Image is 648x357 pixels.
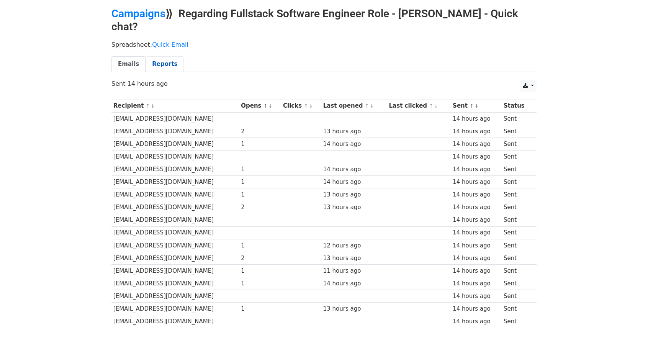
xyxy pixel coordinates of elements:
td: [EMAIL_ADDRESS][DOMAIN_NAME] [111,290,239,303]
td: [EMAIL_ADDRESS][DOMAIN_NAME] [111,303,239,315]
td: Sent [502,138,532,150]
td: [EMAIL_ADDRESS][DOMAIN_NAME] [111,163,239,176]
a: ↓ [151,103,155,109]
td: [EMAIL_ADDRESS][DOMAIN_NAME] [111,188,239,201]
td: Sent [502,303,532,315]
div: 13 hours ago [323,305,385,313]
div: 13 hours ago [323,127,385,136]
td: Sent [502,188,532,201]
td: Sent [502,176,532,188]
td: Sent [502,252,532,264]
td: [EMAIL_ADDRESS][DOMAIN_NAME] [111,214,239,226]
a: ↑ [263,103,268,109]
div: 14 hours ago [453,267,500,275]
a: Campaigns [111,7,165,20]
td: Sent [502,264,532,277]
th: Status [502,100,532,112]
td: Sent [502,239,532,252]
div: 1 [241,241,279,250]
div: 2 [241,203,279,212]
div: 14 hours ago [323,279,385,288]
div: 14 hours ago [453,203,500,212]
td: Sent [502,226,532,239]
th: Clicks [281,100,321,112]
div: 14 hours ago [453,228,500,237]
a: ↑ [304,103,308,109]
div: 14 hours ago [453,216,500,224]
td: [EMAIL_ADDRESS][DOMAIN_NAME] [111,315,239,328]
div: 14 hours ago [453,152,500,161]
div: 1 [241,305,279,313]
div: 14 hours ago [453,292,500,301]
div: 11 hours ago [323,267,385,275]
th: Recipient [111,100,239,112]
div: 14 hours ago [453,254,500,263]
th: Sent [451,100,502,112]
div: 14 hours ago [323,165,385,174]
td: [EMAIL_ADDRESS][DOMAIN_NAME] [111,201,239,214]
div: 14 hours ago [453,165,500,174]
div: 13 hours ago [323,203,385,212]
a: ↓ [370,103,374,109]
div: 1 [241,267,279,275]
div: 14 hours ago [453,115,500,123]
div: 14 hours ago [453,279,500,288]
div: 14 hours ago [453,127,500,136]
p: Sent 14 hours ago [111,80,537,88]
td: Sent [502,151,532,163]
div: 1 [241,140,279,149]
a: ↓ [434,103,438,109]
a: ↓ [475,103,479,109]
h2: ⟫ Regarding Fullstack Software Engineer Role - [PERSON_NAME] - Quick chat? [111,7,537,33]
p: Spreadsheet: [111,41,537,49]
div: 14 hours ago [453,317,500,326]
td: Sent [502,214,532,226]
td: Sent [502,290,532,303]
div: 14 hours ago [453,190,500,199]
td: [EMAIL_ADDRESS][DOMAIN_NAME] [111,138,239,150]
td: Sent [502,163,532,176]
td: Sent [502,125,532,138]
div: 14 hours ago [323,178,385,187]
div: 2 [241,254,279,263]
a: ↑ [365,103,369,109]
td: [EMAIL_ADDRESS][DOMAIN_NAME] [111,112,239,125]
td: [EMAIL_ADDRESS][DOMAIN_NAME] [111,252,239,264]
th: Last clicked [387,100,451,112]
a: ↑ [470,103,474,109]
td: Sent [502,201,532,214]
td: [EMAIL_ADDRESS][DOMAIN_NAME] [111,125,239,138]
div: 13 hours ago [323,190,385,199]
a: ↓ [309,103,313,109]
div: 14 hours ago [323,140,385,149]
a: ↑ [146,103,150,109]
td: Sent [502,277,532,290]
div: 1 [241,190,279,199]
div: 14 hours ago [453,140,500,149]
div: 12 hours ago [323,241,385,250]
div: 1 [241,165,279,174]
a: Quick Email [152,41,188,48]
td: [EMAIL_ADDRESS][DOMAIN_NAME] [111,176,239,188]
div: 14 hours ago [453,241,500,250]
td: [EMAIL_ADDRESS][DOMAIN_NAME] [111,239,239,252]
a: Emails [111,56,146,72]
th: Opens [239,100,281,112]
a: Reports [146,56,184,72]
td: [EMAIL_ADDRESS][DOMAIN_NAME] [111,277,239,290]
div: 2 [241,127,279,136]
iframe: Chat Widget [610,320,648,357]
td: Sent [502,112,532,125]
td: [EMAIL_ADDRESS][DOMAIN_NAME] [111,151,239,163]
div: 14 hours ago [453,178,500,187]
div: 1 [241,178,279,187]
a: ↓ [268,103,273,109]
div: 14 hours ago [453,305,500,313]
td: [EMAIL_ADDRESS][DOMAIN_NAME] [111,264,239,277]
a: ↑ [429,103,433,109]
td: Sent [502,315,532,328]
td: [EMAIL_ADDRESS][DOMAIN_NAME] [111,226,239,239]
th: Last opened [321,100,387,112]
div: 1 [241,279,279,288]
